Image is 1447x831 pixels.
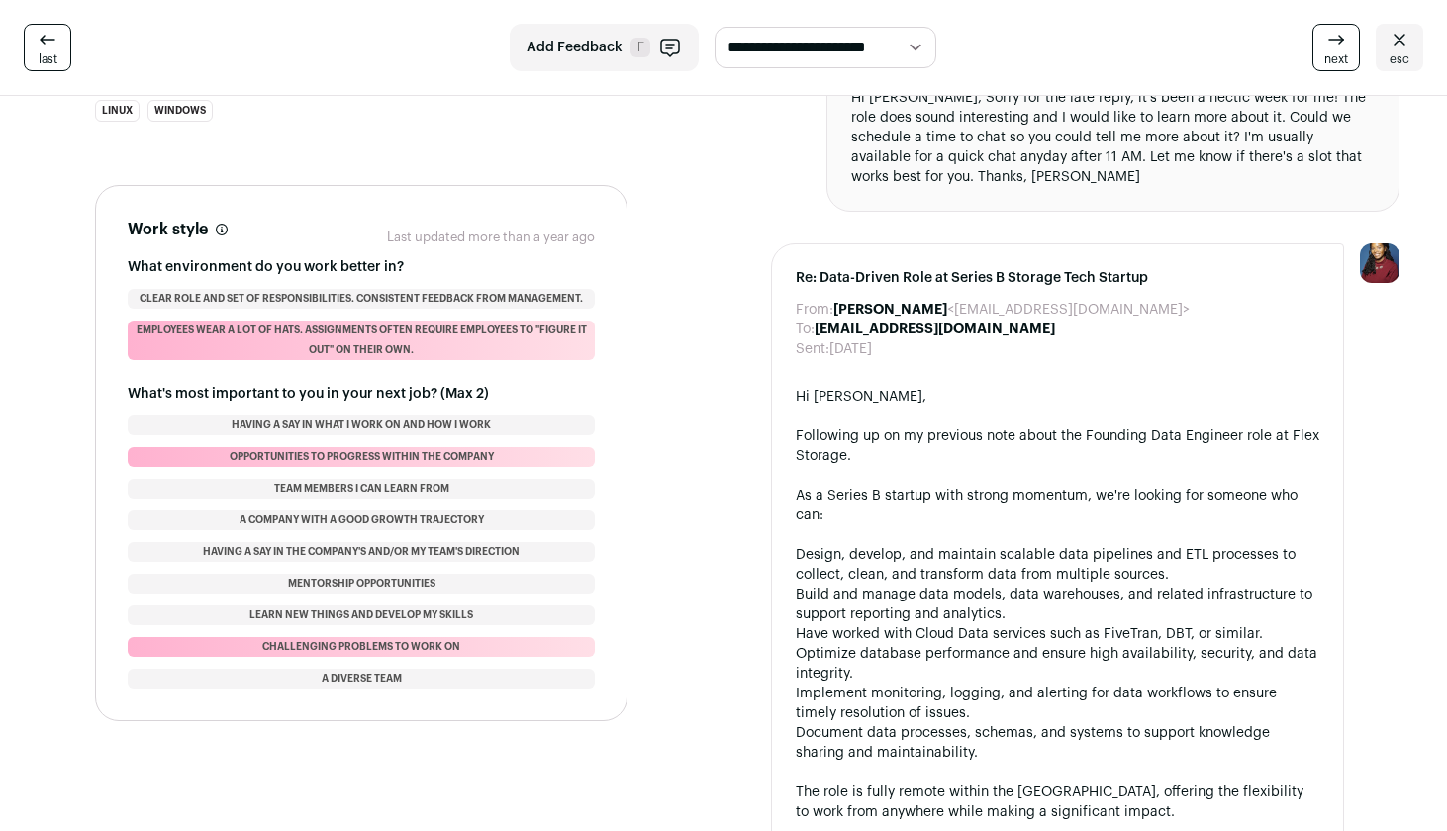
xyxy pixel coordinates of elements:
[527,38,623,57] span: Add Feedback
[1324,51,1348,67] span: next
[1312,24,1360,71] a: next
[1376,24,1423,71] a: esc
[630,38,650,57] span: F
[128,574,595,594] li: Mentorship opportunities
[796,783,1319,822] div: The role is fully remote within the [GEOGRAPHIC_DATA], offering the flexibility to work from anyw...
[39,51,57,67] span: last
[796,387,1319,407] div: Hi [PERSON_NAME],
[796,339,829,359] dt: Sent:
[510,24,699,71] button: Add Feedback F
[128,605,595,625] li: Learn new things and develop my skills
[95,100,140,122] li: Linux
[128,542,595,562] li: Having a say in the company's and/or my team's direction
[1390,51,1409,67] span: esc
[851,88,1375,187] div: Hi [PERSON_NAME], Sorry for the late reply, it's been a hectic week for me! The role does sound i...
[796,320,815,339] dt: To:
[796,723,1319,763] li: Document data processes, schemas, and systems to support knowledge sharing and maintainability.
[796,426,1319,466] div: Following up on my previous note about the Founding Data Engineer role at Flex Storage.
[387,230,595,245] p: Last updated more than a year ago
[128,637,595,657] li: Challenging problems to work on
[128,447,595,467] li: Opportunities to progress within the company
[796,624,1319,644] li: Have worked with Cloud Data services such as FiveTran, DBT, or similar.
[128,289,595,309] li: Clear role and set of responsibilities. Consistent feedback from management.
[128,415,595,435] li: Having a say in what I work on and how I work
[128,218,208,241] h2: Work style
[796,268,1319,288] span: Re: Data-Driven Role at Series B Storage Tech Startup
[796,545,1319,585] li: Design, develop, and maintain scalable data pipelines and ETL processes to collect, clean, and tr...
[147,100,213,122] li: Windows
[128,479,595,499] li: Team members I can learn from
[1360,243,1399,283] img: 10010497-medium_jpg
[829,339,872,359] dd: [DATE]
[128,321,595,360] li: Employees wear a lot of hats. Assignments often require employees to "figure it out" on their own.
[833,300,1190,320] dd: <[EMAIL_ADDRESS][DOMAIN_NAME]>
[833,303,947,317] b: [PERSON_NAME]
[128,257,595,277] h3: What environment do you work better in?
[796,300,833,320] dt: From:
[128,384,595,404] h3: What's most important to you in your next job? (Max 2)
[128,510,595,530] li: A company with a good growth trajectory
[128,669,595,689] li: A diverse team
[796,486,1319,525] div: As a Series B startup with strong momentum, we're looking for someone who can:
[815,323,1055,336] b: [EMAIL_ADDRESS][DOMAIN_NAME]
[796,644,1319,684] li: Optimize database performance and ensure high availability, security, and data integrity.
[796,684,1319,723] li: Implement monitoring, logging, and alerting for data workflows to ensure timely resolution of iss...
[796,585,1319,624] li: Build and manage data models, data warehouses, and related infrastructure to support reporting an...
[24,24,71,71] a: last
